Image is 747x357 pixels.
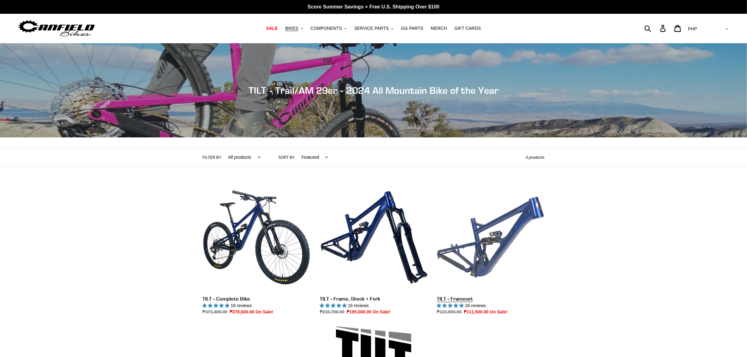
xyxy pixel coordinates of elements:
span: SERVICE PARTS [354,26,389,31]
button: SERVICE PARTS [351,24,397,33]
a: MERCH [428,24,450,33]
span: 3 products [526,155,545,160]
a: SALE [263,24,281,33]
input: Search [648,21,664,35]
span: GIFT CARDS [454,26,481,31]
a: GG PARTS [398,24,426,33]
button: BIKES [282,24,306,33]
label: Filter by [203,155,221,160]
img: Canfield Bikes [17,19,96,38]
label: Sort by [278,155,295,160]
span: MERCH [431,26,447,31]
span: GG PARTS [401,26,423,31]
a: GIFT CARDS [451,24,484,33]
span: COMPONENTS [311,26,342,31]
button: COMPONENTS [307,24,350,33]
span: TILT - Trail/AM 29er - 2024 All Mountain Bike of the Year [248,85,499,96]
span: BIKES [285,26,298,31]
span: SALE [266,26,278,31]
